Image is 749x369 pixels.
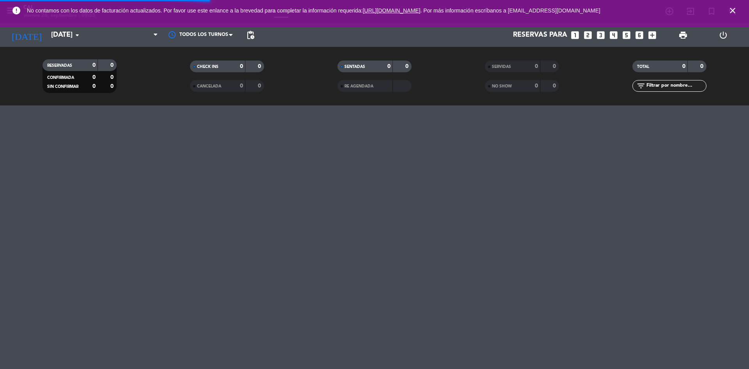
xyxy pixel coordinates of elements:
[344,65,365,69] span: SENTADAS
[344,84,373,88] span: RE AGENDADA
[110,84,115,89] strong: 0
[92,84,96,89] strong: 0
[703,23,743,47] div: LOG OUT
[258,64,263,69] strong: 0
[719,30,728,40] i: power_settings_new
[583,30,593,40] i: looks_two
[27,7,600,14] span: No contamos con los datos de facturación actualizados. Por favor use este enlance a la brevedad p...
[492,65,511,69] span: SERVIDAS
[387,64,390,69] strong: 0
[513,31,567,39] span: Reservas para
[363,7,421,14] a: [URL][DOMAIN_NAME]
[110,75,115,80] strong: 0
[637,65,649,69] span: TOTAL
[609,30,619,40] i: looks_4
[197,65,218,69] span: CHECK INS
[700,64,705,69] strong: 0
[553,83,557,89] strong: 0
[553,64,557,69] strong: 0
[12,6,21,15] i: error
[47,64,72,68] span: RESERVADAS
[647,30,657,40] i: add_box
[728,6,737,15] i: close
[6,27,47,44] i: [DATE]
[47,85,78,89] span: SIN CONFIRMAR
[92,75,96,80] strong: 0
[110,62,115,68] strong: 0
[492,84,512,88] span: NO SHOW
[240,64,243,69] strong: 0
[240,83,243,89] strong: 0
[197,84,221,88] span: CANCELADA
[92,62,96,68] strong: 0
[73,30,82,40] i: arrow_drop_down
[621,30,632,40] i: looks_5
[535,64,538,69] strong: 0
[636,81,646,91] i: filter_list
[246,30,255,40] span: pending_actions
[646,82,706,90] input: Filtrar por nombre...
[570,30,580,40] i: looks_one
[634,30,644,40] i: looks_6
[47,76,74,80] span: CONFIRMADA
[405,64,410,69] strong: 0
[258,83,263,89] strong: 0
[535,83,538,89] strong: 0
[421,7,600,14] a: . Por más información escríbanos a [EMAIL_ADDRESS][DOMAIN_NAME]
[678,30,688,40] span: print
[596,30,606,40] i: looks_3
[682,64,685,69] strong: 0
